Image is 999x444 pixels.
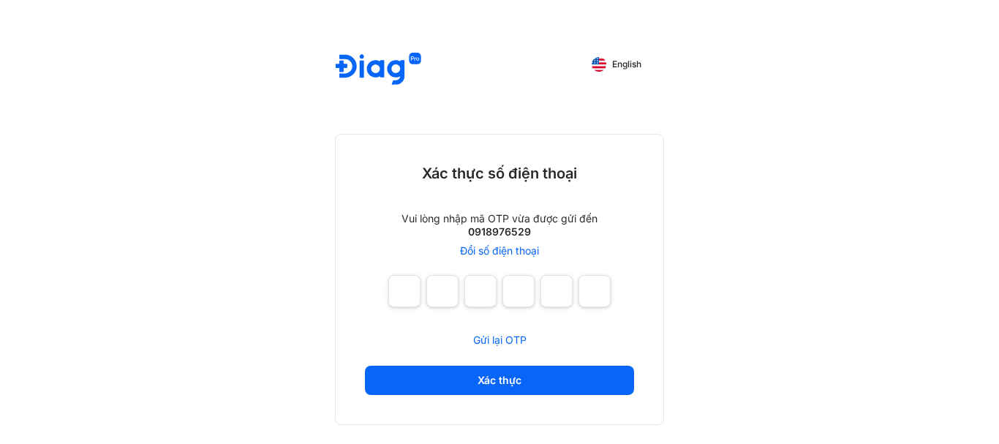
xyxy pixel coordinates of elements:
[468,225,531,238] div: 0918976529
[422,164,577,183] div: Xác thực số điện thoại
[365,366,634,395] button: Xác thực
[612,59,641,69] span: English
[336,53,421,87] img: logo
[592,57,606,72] img: English
[402,212,597,225] div: Vui lòng nhập mã OTP vừa được gửi đến
[473,334,527,346] span: Gửi lại OTP
[460,244,539,257] a: Đổi số điện thoại
[581,53,652,76] button: English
